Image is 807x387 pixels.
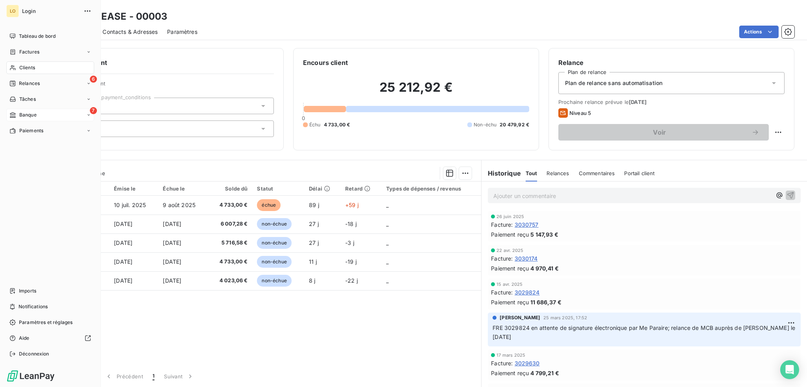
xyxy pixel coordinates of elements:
a: Aide [6,332,94,344]
span: 5 716,58 € [213,239,248,247]
span: non-échue [257,275,291,287]
span: Non-échu [474,121,496,128]
span: 3029630 [515,359,540,367]
button: Précédent [100,368,148,385]
span: 26 juin 2025 [496,214,524,219]
span: _ [386,202,389,208]
span: Paiement reçu [491,298,529,306]
span: 9 août 2025 [163,202,195,208]
span: 20 479,92 € [500,121,529,128]
span: 3030757 [515,220,539,229]
h2: 25 212,92 € [303,80,529,103]
span: non-échue [257,237,291,249]
span: [PERSON_NAME] [500,314,540,321]
span: 0 [302,115,305,121]
span: _ [386,220,389,227]
span: 4 733,00 € [324,121,350,128]
span: [DATE] [114,239,132,246]
div: Open Intercom Messenger [780,360,799,379]
span: +59 j [345,202,359,208]
button: Voir [558,124,769,141]
span: Paiement reçu [491,264,529,272]
span: Clients [19,64,35,71]
span: Déconnexion [19,350,49,357]
span: 25 mars 2025, 17:52 [543,315,587,320]
span: Voir [568,129,751,135]
button: 1 [148,368,159,385]
span: Prochaine relance prévue le [558,99,785,105]
div: Types de dépenses / revenus [386,185,476,192]
span: 17 mars 2025 [496,353,525,357]
span: _ [386,239,389,246]
span: [DATE] [163,220,181,227]
span: -3 j [345,239,354,246]
div: Retard [345,185,377,192]
span: 3029824 [515,288,540,296]
span: 10 juil. 2025 [114,202,146,208]
span: Facture : [491,220,513,229]
div: Solde dû [213,185,248,192]
span: 1 [152,372,154,380]
span: [DATE] [114,220,132,227]
span: 5 147,93 € [530,230,558,239]
span: Paiements [19,127,43,134]
h6: Relance [558,58,785,67]
span: [DATE] [163,258,181,265]
span: Relances [547,170,569,176]
span: -19 j [345,258,357,265]
span: Factures [19,48,39,56]
span: [DATE] [629,99,647,105]
span: 4 733,00 € [213,258,248,266]
span: 4 023,06 € [213,277,248,285]
span: [DATE] [114,258,132,265]
div: Émise le [114,185,153,192]
span: Facture : [491,254,513,263]
span: Facture : [491,288,513,296]
span: _ [386,277,389,284]
span: 15 avr. 2025 [496,282,523,287]
div: Statut [257,185,299,192]
span: Plan de relance sans automatisation [565,79,662,87]
span: _ [386,258,389,265]
span: Tâches [19,96,36,103]
span: échue [257,199,281,211]
h3: CEGELEASE - 00003 [69,9,168,24]
span: 11 j [309,258,317,265]
span: 4 733,00 € [213,201,248,209]
h6: Encours client [303,58,348,67]
span: 7 [90,107,97,114]
span: -22 j [345,277,358,284]
span: 6 [90,76,97,83]
span: Aide [19,335,30,342]
span: Tableau de bord [19,33,56,40]
span: 4 799,21 € [530,369,559,377]
h6: Informations client [48,58,274,67]
span: Paramètres et réglages [19,319,73,326]
span: non-échue [257,256,291,268]
span: Échu [309,121,321,128]
span: 27 j [309,239,319,246]
span: Contacts & Adresses [102,28,158,36]
span: FRE 3029824 en attente de signature électronique par Me Paraire; relance de MCB auprès de [PERSON... [493,324,797,340]
span: Paramètres [167,28,197,36]
span: -18 j [345,220,357,227]
span: Propriétés Client [63,80,274,91]
span: Portail client [624,170,655,176]
span: Relances [19,80,40,87]
span: [DATE] [114,277,132,284]
span: Paiement reçu [491,369,529,377]
div: Échue le [163,185,203,192]
span: Tout [526,170,537,176]
span: 22 avr. 2025 [496,248,523,253]
span: Notifications [19,303,48,310]
span: Facture : [491,359,513,367]
span: 11 686,37 € [530,298,562,306]
span: 89 j [309,202,319,208]
button: Actions [739,26,779,38]
span: Commentaires [579,170,615,176]
span: 6 007,28 € [213,220,248,228]
span: Niveau 5 [569,110,591,116]
span: Login [22,8,79,14]
span: 27 j [309,220,319,227]
span: [DATE] [163,239,181,246]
